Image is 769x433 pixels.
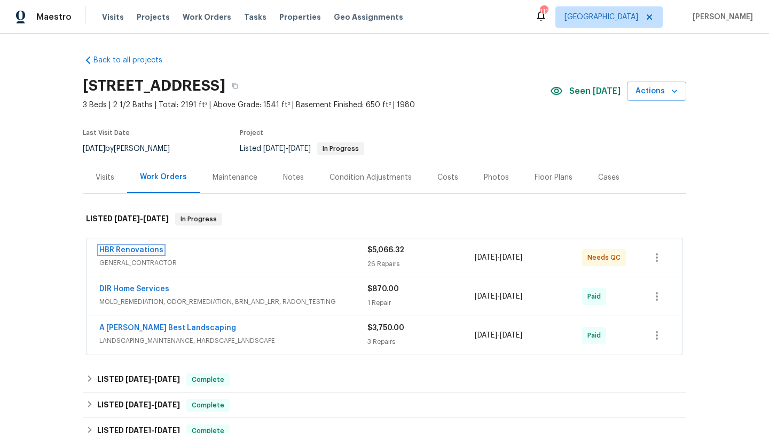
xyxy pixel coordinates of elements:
span: [DATE] [83,145,105,153]
div: LISTED [DATE]-[DATE]Complete [83,367,686,392]
div: 3 Repairs [367,336,475,347]
span: [DATE] [143,215,169,222]
a: DIR Home Services [99,285,169,293]
span: Last Visit Date [83,130,130,136]
div: Cases [598,172,619,183]
h6: LISTED [97,399,180,412]
span: [DATE] [263,145,286,153]
span: [DATE] [154,375,180,383]
span: $3,750.00 [367,324,404,332]
div: LISTED [DATE]-[DATE]In Progress [83,202,686,236]
span: [DATE] [154,401,180,408]
span: Geo Assignments [334,12,403,22]
span: [DATE] [475,254,497,261]
div: Notes [283,172,304,183]
span: [DATE] [500,254,522,261]
span: [DATE] [500,293,522,300]
div: Condition Adjustments [329,172,412,183]
span: Projects [137,12,170,22]
div: Photos [484,172,509,183]
div: LISTED [DATE]-[DATE]Complete [83,392,686,418]
a: HBR Renovations [99,246,163,254]
span: Listed [240,145,364,153]
span: Actions [635,85,678,98]
h2: [STREET_ADDRESS] [83,81,225,91]
span: [DATE] [125,375,151,383]
span: 3 Beds | 2 1/2 Baths | Total: 2191 ft² | Above Grade: 1541 ft² | Basement Finished: 650 ft² | 1980 [83,100,550,110]
div: 1 Repair [367,298,475,308]
span: - [263,145,311,153]
span: [DATE] [475,332,497,339]
h6: LISTED [86,213,169,226]
span: In Progress [176,214,221,224]
span: $870.00 [367,285,399,293]
button: Actions [627,82,686,101]
span: Seen [DATE] [569,86,621,97]
span: Complete [187,400,229,411]
div: 111 [540,6,547,17]
span: GENERAL_CONTRACTOR [99,258,367,268]
span: [PERSON_NAME] [688,12,753,22]
div: by [PERSON_NAME] [83,142,183,155]
h6: LISTED [97,373,180,386]
a: Back to all projects [83,55,185,66]
span: $5,066.32 [367,246,404,254]
div: Floor Plans [535,172,572,183]
span: Work Orders [183,12,231,22]
div: Costs [437,172,458,183]
div: Work Orders [140,172,187,182]
span: Paid [587,330,605,341]
span: - [125,401,180,408]
span: LANDSCAPING_MAINTENANCE, HARDSCAPE_LANDSCAPE [99,335,367,346]
span: Paid [587,291,605,302]
span: Tasks [244,13,266,21]
span: MOLD_REMEDIATION, ODOR_REMEDIATION, BRN_AND_LRR, RADON_TESTING [99,296,367,307]
div: 26 Repairs [367,259,475,269]
span: [DATE] [500,332,522,339]
span: [GEOGRAPHIC_DATA] [564,12,638,22]
span: - [125,375,180,383]
span: - [475,252,522,263]
span: - [475,330,522,341]
span: Project [240,130,263,136]
span: Complete [187,374,229,385]
span: - [475,291,522,302]
span: [DATE] [475,293,497,300]
span: [DATE] [288,145,311,153]
a: A [PERSON_NAME] Best Landscaping [99,324,236,332]
div: Visits [96,172,114,183]
span: [DATE] [114,215,140,222]
div: Maintenance [213,172,257,183]
span: Visits [102,12,124,22]
span: Needs QC [587,252,625,263]
span: In Progress [318,146,363,152]
span: Properties [279,12,321,22]
span: Maestro [36,12,72,22]
span: [DATE] [125,401,151,408]
button: Copy Address [225,76,245,95]
span: - [114,215,169,222]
